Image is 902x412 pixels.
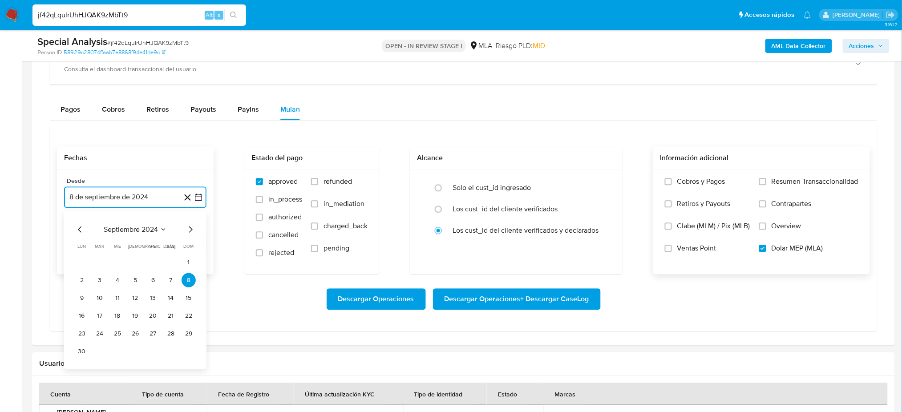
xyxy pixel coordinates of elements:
div: MLA [469,41,492,51]
b: AML Data Collector [772,39,826,53]
span: Acciones [849,39,874,53]
span: MID [533,40,545,51]
p: abril.medzovich@mercadolibre.com [833,11,883,19]
span: 3.161.2 [885,21,898,28]
b: Special Analysis [37,34,107,48]
span: Riesgo PLD: [496,41,545,51]
p: OPEN - IN REVIEW STAGE I [382,40,466,52]
button: Acciones [843,39,890,53]
span: Accesos rápidos [745,10,795,20]
h2: Usuarios Asociados [39,359,888,368]
span: # jf42qLqulrUhHJQAK9zMbTt9 [107,38,189,47]
button: AML Data Collector [765,39,832,53]
a: Notificaciones [804,11,811,19]
span: s [218,11,220,19]
a: 58929c28074ffaab7e8868f94e41de9c [64,48,166,57]
span: Alt [206,11,213,19]
button: search-icon [224,9,243,21]
b: Person ID [37,48,62,57]
a: Salir [886,10,895,20]
input: Buscar usuario o caso... [32,9,246,21]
